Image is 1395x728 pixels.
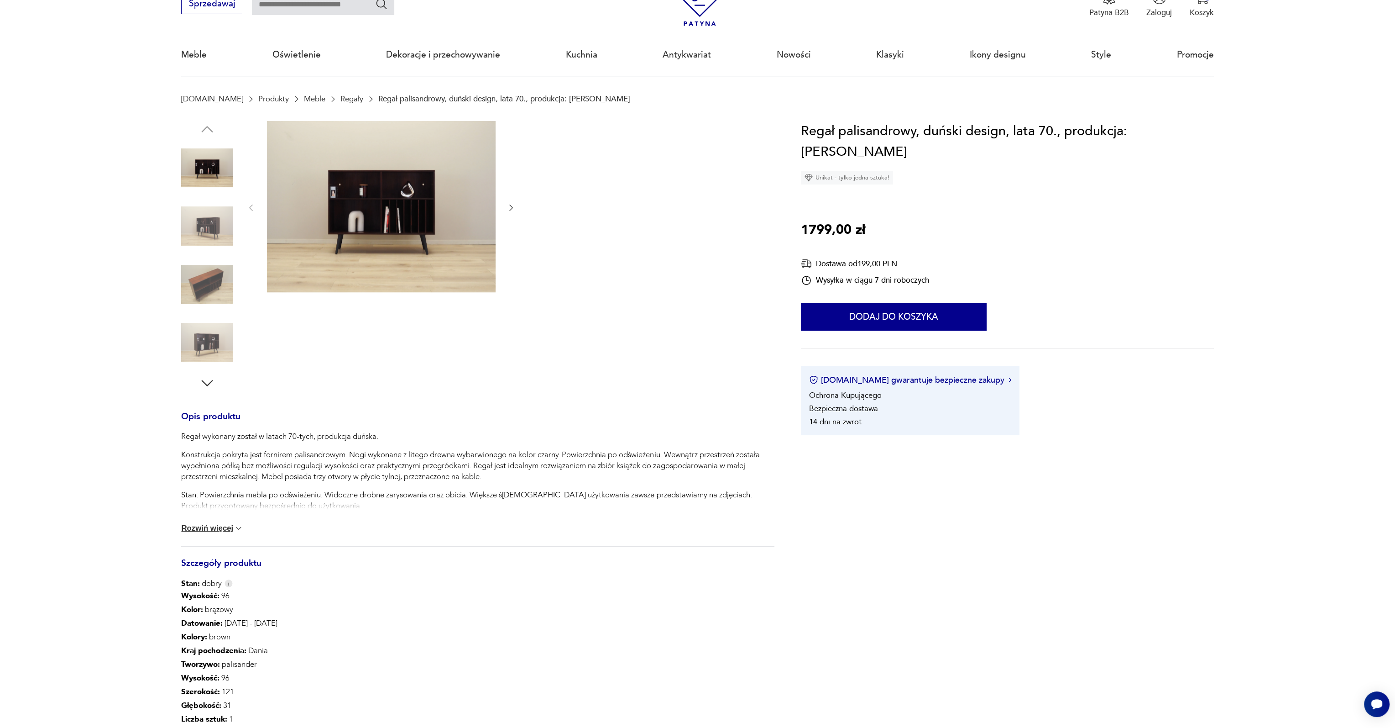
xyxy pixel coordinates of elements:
a: Oświetlenie [272,34,321,76]
b: Kraj pochodzenia : [181,645,246,656]
b: Datowanie : [181,618,223,628]
div: Unikat - tylko jedna sztuka! [801,171,893,185]
a: Dekoracje i przechowywanie [386,34,500,76]
b: Głębokość : [181,700,221,711]
button: Dodaj do koszyka [801,303,987,331]
a: Antykwariat [663,34,711,76]
a: Klasyki [876,34,904,76]
button: Rozwiń więcej [181,524,243,533]
b: Tworzywo : [181,659,220,670]
img: Info icon [225,580,233,587]
p: palisander [181,658,277,671]
li: Ochrona Kupującego [809,390,882,401]
a: Promocje [1176,34,1213,76]
p: 121 [181,685,277,699]
b: Kolor: [181,604,203,615]
p: 1 [181,712,277,726]
a: Kuchnia [566,34,597,76]
a: Produkty [258,95,289,103]
a: [DOMAIN_NAME] [181,95,243,103]
a: Nowości [777,34,811,76]
p: Patyna B2B [1089,7,1129,18]
li: 14 dni na zwrot [809,417,862,427]
b: Szerokość : [181,686,220,697]
img: Ikona diamentu [805,174,813,182]
p: Koszyk [1190,7,1214,18]
span: dobry [181,578,222,589]
p: Regał palisandrowy, duński design, lata 70., produkcja: [PERSON_NAME] [378,95,630,103]
img: Ikona certyfikatu [809,375,818,385]
a: Meble [181,34,207,76]
iframe: Smartsupp widget button [1364,691,1390,717]
img: Zdjęcie produktu Regał palisandrowy, duński design, lata 70., produkcja: Dania [181,258,233,311]
p: 1799,00 zł [801,220,865,241]
b: Wysokość : [181,673,219,683]
a: Ikony designu [970,34,1026,76]
p: [DATE] - [DATE] [181,617,277,630]
li: Bezpieczna dostawa [809,403,878,414]
a: Style [1091,34,1111,76]
img: Zdjęcie produktu Regał palisandrowy, duński design, lata 70., produkcja: Dania [181,317,233,369]
a: Regały [340,95,363,103]
p: Dania [181,644,277,658]
p: brown [181,630,277,644]
a: Sprzedawaj [181,1,243,8]
p: 96 [181,589,277,603]
h1: Regał palisandrowy, duński design, lata 70., produkcja: [PERSON_NAME] [801,121,1214,163]
button: [DOMAIN_NAME] gwarantuje bezpieczne zakupy [809,375,1011,386]
img: Zdjęcie produktu Regał palisandrowy, duński design, lata 70., produkcja: Dania [181,200,233,252]
p: Regał wykonany został w latach 70-tych, produkcja duńska. [181,431,774,442]
p: Konstrukcja pokryta jest fornirem palisandrowym. Nogi wykonane z litego drewna wybarwionego na ko... [181,449,774,482]
img: Zdjęcie produktu Regał palisandrowy, duński design, lata 70., produkcja: Dania [267,121,496,293]
div: Dostawa od 199,00 PLN [801,258,929,269]
p: Zaloguj [1146,7,1172,18]
p: brązowy [181,603,277,617]
div: Wysyłka w ciągu 7 dni roboczych [801,275,929,286]
img: Ikona dostawy [801,258,812,269]
img: Zdjęcie produktu Regał palisandrowy, duński design, lata 70., produkcja: Dania [181,142,233,194]
a: Meble [304,95,325,103]
h3: Szczegóły produktu [181,560,774,578]
b: Stan: [181,578,200,589]
img: Ikona strzałki w prawo [1008,378,1011,382]
h3: Opis produktu [181,413,774,432]
b: Kolory : [181,632,207,642]
p: Stan: Powierzchnia mebla po odświeżeniu. Widoczne drobne zarysowania oraz obicia. Większe ś[DEMOG... [181,490,774,512]
p: 96 [181,671,277,685]
b: Liczba sztuk: [181,714,227,724]
p: 31 [181,699,277,712]
img: chevron down [234,524,243,533]
b: Wysokość : [181,591,219,601]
